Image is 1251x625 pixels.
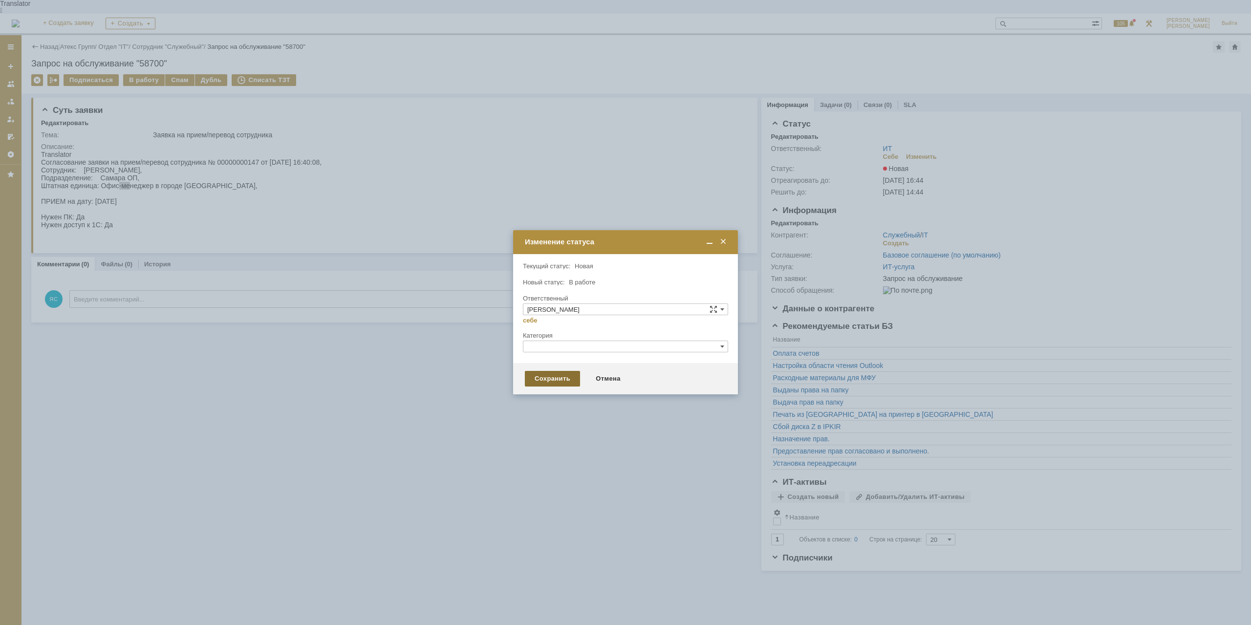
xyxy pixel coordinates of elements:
[705,237,714,246] span: Свернуть (Ctrl + M)
[523,295,726,302] div: Ответственный
[525,237,728,246] div: Изменение статуса
[718,237,728,246] span: Закрыть
[575,262,593,270] span: Новая
[569,279,595,286] span: В работе
[523,279,565,286] label: Новый статус:
[710,305,717,313] span: Сложная форма
[523,332,726,339] div: Категория
[523,262,570,270] label: Текущий статус:
[523,317,538,324] a: себе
